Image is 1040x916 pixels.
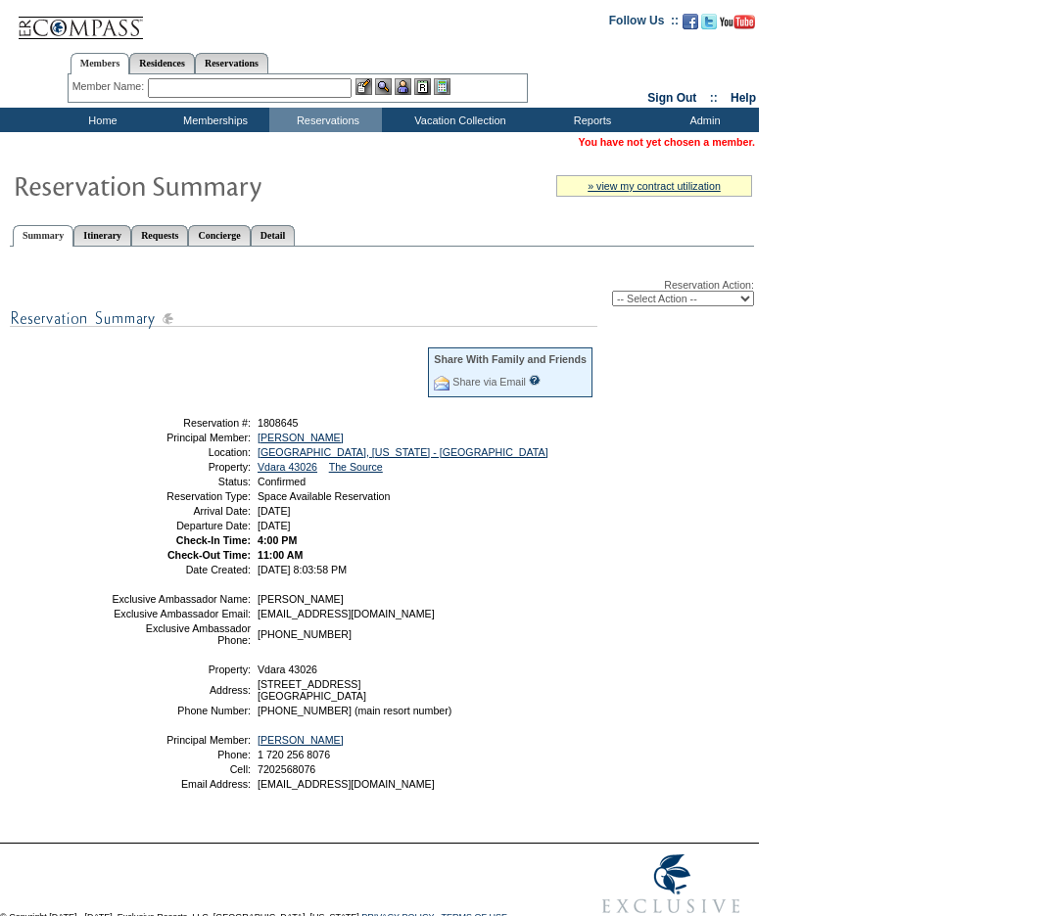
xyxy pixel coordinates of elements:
td: Property: [111,461,251,473]
img: Subscribe to our YouTube Channel [720,15,755,29]
span: You have not yet chosen a member. [579,136,755,148]
a: Vdara 43026 [258,461,317,473]
a: Subscribe to our YouTube Channel [720,20,755,31]
td: Admin [646,108,759,132]
a: Summary [13,225,73,247]
span: [EMAIL_ADDRESS][DOMAIN_NAME] [258,778,435,790]
span: [DATE] [258,505,291,517]
a: Sign Out [647,91,696,105]
span: 4:00 PM [258,534,297,546]
span: [EMAIL_ADDRESS][DOMAIN_NAME] [258,608,435,619]
span: :: [710,91,718,105]
td: Reservations [269,108,382,132]
a: Detail [251,225,296,246]
span: [DATE] 8:03:58 PM [258,564,347,575]
img: subTtlResSummary.gif [10,306,597,331]
td: Reservation Type: [111,490,251,502]
span: [PHONE_NUMBER] (main resort number) [258,705,451,716]
td: Vacation Collection [382,108,534,132]
td: Email Address: [111,778,251,790]
img: b_edit.gif [355,78,372,95]
a: Itinerary [73,225,131,246]
a: Residences [129,53,195,73]
td: Exclusive Ambassador Phone: [111,622,251,646]
div: Reservation Action: [10,279,754,306]
a: The Source [329,461,383,473]
td: Principal Member: [111,734,251,746]
img: b_calculator.gif [434,78,450,95]
span: 7202568076 [258,763,315,775]
td: Phone Number: [111,705,251,716]
a: » view my contract utilization [588,180,721,192]
a: Follow us on Twitter [701,20,717,31]
a: [GEOGRAPHIC_DATA], [US_STATE] - [GEOGRAPHIC_DATA] [258,446,548,458]
td: Exclusive Ambassador Email: [111,608,251,619]
a: Reservations [195,53,268,73]
span: [PERSON_NAME] [258,593,344,605]
td: Date Created: [111,564,251,575]
a: Requests [131,225,188,246]
a: Share via Email [452,376,526,388]
span: 11:00 AM [258,549,303,561]
span: [STREET_ADDRESS] [GEOGRAPHIC_DATA] [258,678,366,702]
td: Property: [111,664,251,675]
img: Reservations [414,78,431,95]
td: Memberships [157,108,269,132]
td: Principal Member: [111,432,251,443]
td: Phone: [111,749,251,760]
input: What is this? [529,375,541,386]
a: [PERSON_NAME] [258,432,344,443]
td: Cell: [111,763,251,775]
td: Departure Date: [111,520,251,531]
div: Member Name: [72,78,148,95]
a: Concierge [188,225,250,246]
td: Reports [534,108,646,132]
td: Home [44,108,157,132]
span: [PHONE_NUMBER] [258,628,352,640]
td: Address: [111,678,251,702]
strong: Check-In Time: [176,534,251,546]
div: Share With Family and Friends [434,353,587,365]
td: Arrival Date: [111,505,251,517]
img: View [375,78,392,95]
img: Follow us on Twitter [701,14,717,29]
img: Reservaton Summary [13,165,404,205]
td: Status: [111,476,251,487]
span: 1 720 256 8076 [258,749,330,760]
span: Confirmed [258,476,306,487]
td: Location: [111,446,251,458]
span: 1808645 [258,417,299,429]
strong: Check-Out Time: [167,549,251,561]
td: Follow Us :: [609,12,679,35]
a: [PERSON_NAME] [258,734,344,746]
img: Impersonate [395,78,411,95]
img: Become our fan on Facebook [683,14,698,29]
a: Help [731,91,756,105]
td: Reservation #: [111,417,251,429]
td: Exclusive Ambassador Name: [111,593,251,605]
span: Space Available Reservation [258,490,390,502]
span: [DATE] [258,520,291,531]
a: Become our fan on Facebook [683,20,698,31]
span: Vdara 43026 [258,664,317,675]
a: Members [71,53,130,74]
